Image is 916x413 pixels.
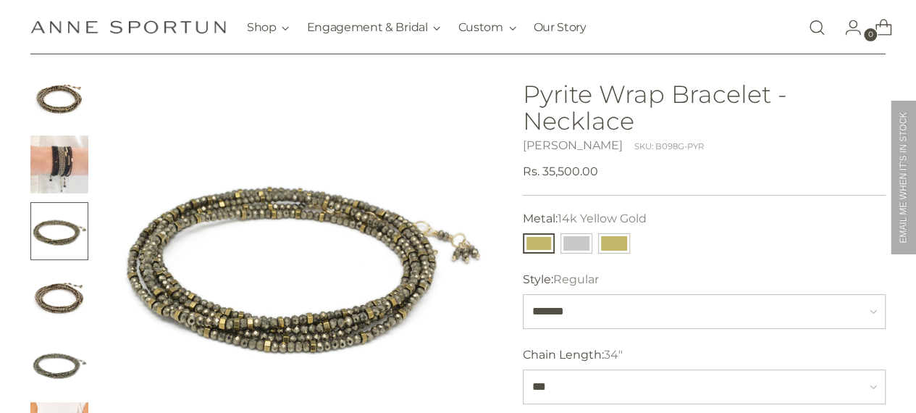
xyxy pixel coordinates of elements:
a: Open cart modal [863,13,892,42]
a: Our Story [534,12,587,43]
a: Go to the account page [833,13,862,42]
div: SKU: B098G-PYR [634,141,704,153]
button: Change image to image 5 [30,335,88,393]
button: Change image to image 1 [30,69,88,127]
label: Metal: [523,210,647,228]
button: Shop [247,12,290,43]
span: 14k Yellow Gold [558,212,647,225]
button: 14k White Gold [560,233,592,254]
button: Engagement & Bridal [306,12,440,43]
button: 14k Yellow Gold [523,233,555,254]
label: Chain Length: [523,346,623,364]
button: 18k Yellow Gold [598,233,630,254]
span: Regular [553,272,599,286]
a: Anne Sportun Fine Jewellery [30,20,226,34]
a: Open search modal [802,13,831,42]
button: Change image to image 4 [30,269,88,327]
button: Change image to image 3 [30,202,88,260]
h1: Pyrite Wrap Bracelet - Necklace [523,80,886,134]
span: 34" [604,348,623,362]
label: Style: [523,271,599,288]
span: 0 [864,28,877,41]
button: Change image to image 2 [30,135,88,193]
a: [PERSON_NAME] [523,138,623,152]
span: Rs. 35,500.00 [523,163,598,180]
button: Custom [458,12,516,43]
div: EMAIL ME WHEN IT'S IN STOCK [889,99,916,256]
